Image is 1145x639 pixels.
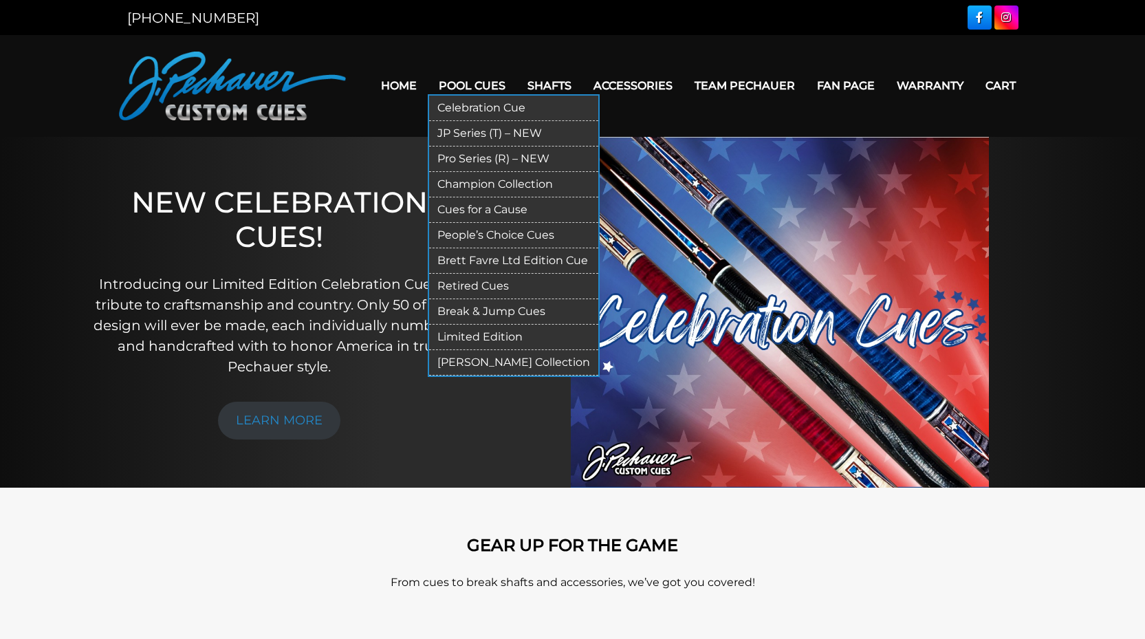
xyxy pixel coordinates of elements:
a: People’s Choice Cues [429,223,598,248]
p: From cues to break shafts and accessories, we’ve got you covered! [181,574,965,591]
a: Accessories [582,68,684,103]
a: Brett Favre Ltd Edition Cue [429,248,598,274]
a: Team Pechauer [684,68,806,103]
strong: GEAR UP FOR THE GAME [467,535,678,555]
a: [PERSON_NAME] Collection [429,350,598,376]
a: Pool Cues [428,68,516,103]
a: Cues for a Cause [429,197,598,223]
a: Champion Collection [429,172,598,197]
a: JP Series (T) – NEW [429,121,598,147]
a: [PHONE_NUMBER] [127,10,259,26]
a: Limited Edition [429,325,598,350]
a: Pro Series (R) – NEW [429,147,598,172]
p: Introducing our Limited Edition Celebration Cues—a tribute to craftsmanship and country. Only 50 ... [93,274,466,377]
img: Pechauer Custom Cues [119,52,346,120]
a: Fan Page [806,68,886,103]
a: Shafts [516,68,582,103]
a: Retired Cues [429,274,598,299]
h1: NEW CELEBRATION CUES! [93,185,466,254]
a: Celebration Cue [429,96,598,121]
a: Cart [974,68,1027,103]
a: LEARN MORE [218,402,340,440]
a: Warranty [886,68,974,103]
a: Home [370,68,428,103]
a: Break & Jump Cues [429,299,598,325]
